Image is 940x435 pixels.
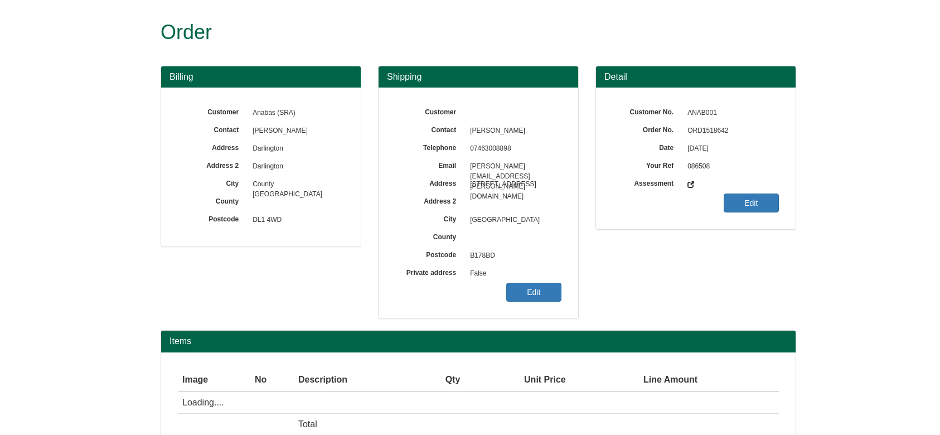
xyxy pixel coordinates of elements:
[395,194,464,206] label: Address 2
[178,194,247,206] label: County
[682,104,779,122] span: ANAB001
[395,247,464,260] label: Postcode
[604,72,787,82] h3: Detail
[464,158,561,176] span: [PERSON_NAME][EMAIL_ADDRESS][PERSON_NAME][DOMAIN_NAME]
[178,369,250,391] th: Image
[247,158,344,176] span: Darlington
[250,369,294,391] th: No
[178,140,247,153] label: Address
[247,140,344,158] span: Darlington
[178,158,247,171] label: Address 2
[178,122,247,135] label: Contact
[613,140,682,153] label: Date
[464,211,561,229] span: [GEOGRAPHIC_DATA]
[247,211,344,229] span: DL1 4WD
[613,176,682,188] label: Assessment
[613,122,682,135] label: Order No.
[506,283,561,302] a: Edit
[178,176,247,188] label: City
[464,247,561,265] span: B178BD
[247,176,344,194] span: County [GEOGRAPHIC_DATA]
[682,140,779,158] span: [DATE]
[395,158,464,171] label: Email
[178,211,247,224] label: Postcode
[247,122,344,140] span: [PERSON_NAME]
[464,265,561,283] span: False
[387,72,570,82] h3: Shipping
[464,369,570,391] th: Unit Price
[395,211,464,224] label: City
[178,104,247,117] label: Customer
[415,369,464,391] th: Qty
[294,369,415,391] th: Description
[395,140,464,153] label: Telephone
[613,104,682,117] label: Customer No.
[161,21,754,43] h1: Order
[395,265,464,278] label: Private address
[395,104,464,117] label: Customer
[682,158,779,176] span: 086508
[464,176,561,194] span: [STREET_ADDRESS]
[178,391,779,414] td: Loading....
[464,122,561,140] span: [PERSON_NAME]
[169,72,352,82] h3: Billing
[395,229,464,242] label: County
[724,194,779,212] a: Edit
[395,122,464,135] label: Contact
[395,176,464,188] label: Address
[464,140,561,158] span: 07463008898
[682,122,779,140] span: ORD1518642
[613,158,682,171] label: Your Ref
[169,336,787,346] h2: Items
[247,104,344,122] span: Anabas (SRA)
[570,369,702,391] th: Line Amount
